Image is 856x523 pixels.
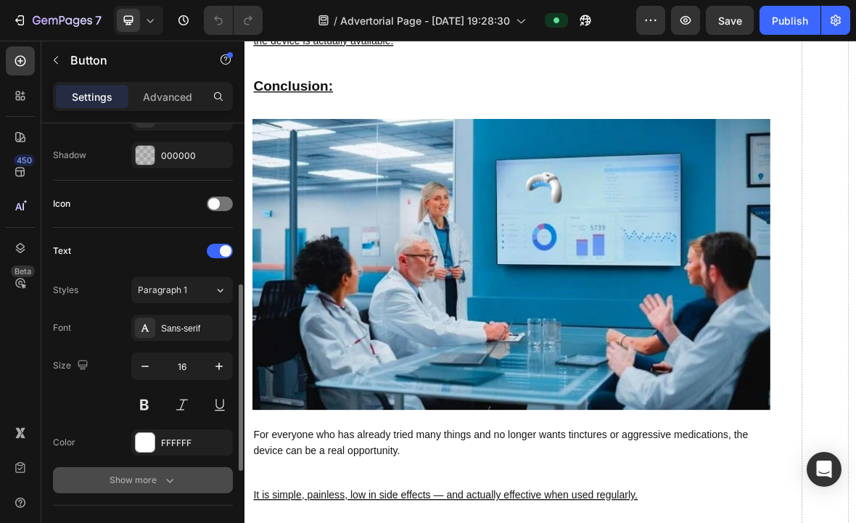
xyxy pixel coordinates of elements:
[772,13,808,28] div: Publish
[53,244,71,258] div: Text
[72,89,112,104] p: Settings
[244,41,856,523] iframe: Design area
[161,149,229,162] div: 000000
[53,467,233,493] button: Show more
[760,6,820,35] button: Publish
[718,15,742,27] span: Save
[6,6,108,35] button: 7
[53,436,75,449] div: Color
[53,149,86,162] div: Shadow
[161,322,229,335] div: Sans-serif
[110,473,177,487] div: Show more
[95,12,102,29] p: 7
[11,265,35,277] div: Beta
[143,89,192,104] p: Advanced
[161,437,229,450] div: FFFFFF
[53,284,78,297] div: Styles
[14,155,35,166] div: 450
[204,6,263,35] div: Undo/Redo
[53,197,70,210] div: Icon
[340,13,510,28] span: Advertorial Page - [DATE] 19:28:30
[53,356,91,376] div: Size
[334,13,337,28] span: /
[131,277,233,303] button: Paragraph 1
[706,6,754,35] button: Save
[138,284,187,297] span: Paragraph 1
[70,52,194,69] p: Button
[807,452,841,487] div: Open Intercom Messenger
[53,321,71,334] div: Font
